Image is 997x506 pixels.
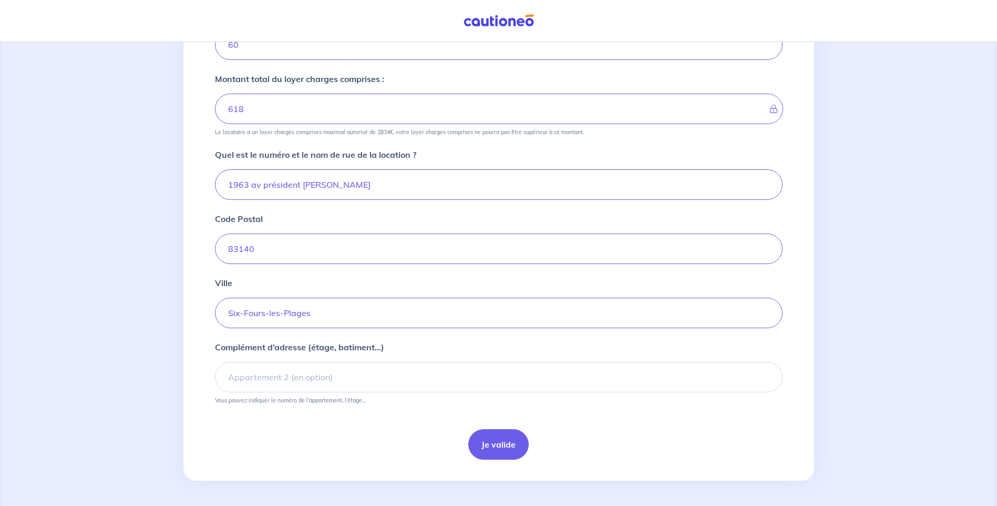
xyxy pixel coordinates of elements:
p: Quel est le numéro et le nom de rue de la location ? [215,148,416,161]
p: Ville [215,277,232,289]
p: Montant total du loyer charges comprises : [215,73,384,85]
input: Ex: 59000 [215,234,783,264]
img: Cautioneo [459,14,538,27]
input: Ex: 165 avenue de Bretagne [215,169,783,200]
input: Ex: Lille [215,298,783,328]
p: Complément d’adresse (étage, batiment...) [215,341,384,353]
p: Vous pouvez indiquer le numéro de l’appartement, l’étage... [215,397,365,404]
p: Le locataire a un loyer charges comprises maximal autorisé de 2834€, votre loyer charges comprise... [215,128,584,136]
p: Code Postal [215,212,263,225]
input: Appartement 2 (en option) [215,362,783,392]
button: Je valide [468,429,529,460]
